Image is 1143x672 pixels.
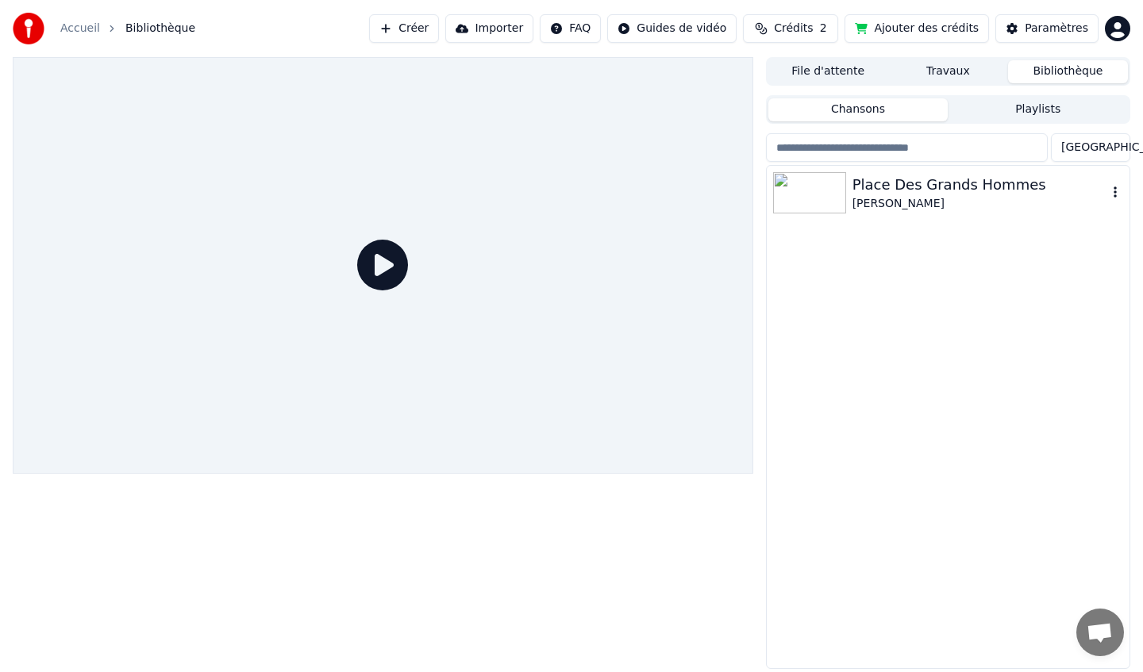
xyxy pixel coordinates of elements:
button: File d'attente [768,60,888,83]
button: Paramètres [995,14,1099,43]
button: FAQ [540,14,601,43]
img: youka [13,13,44,44]
button: Ajouter des crédits [845,14,989,43]
span: 2 [820,21,827,36]
button: Crédits2 [743,14,838,43]
button: Playlists [948,98,1128,121]
button: Importer [445,14,533,43]
button: Travaux [888,60,1008,83]
div: Paramètres [1025,21,1088,36]
span: Crédits [774,21,813,36]
button: Chansons [768,98,949,121]
button: Créer [369,14,439,43]
button: Guides de vidéo [607,14,737,43]
div: Place Des Grands Hommes [852,174,1107,196]
a: Ouvrir le chat [1076,609,1124,656]
a: Accueil [60,21,100,36]
span: Bibliothèque [125,21,195,36]
div: [PERSON_NAME] [852,196,1107,212]
nav: breadcrumb [60,21,195,36]
button: Bibliothèque [1008,60,1128,83]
